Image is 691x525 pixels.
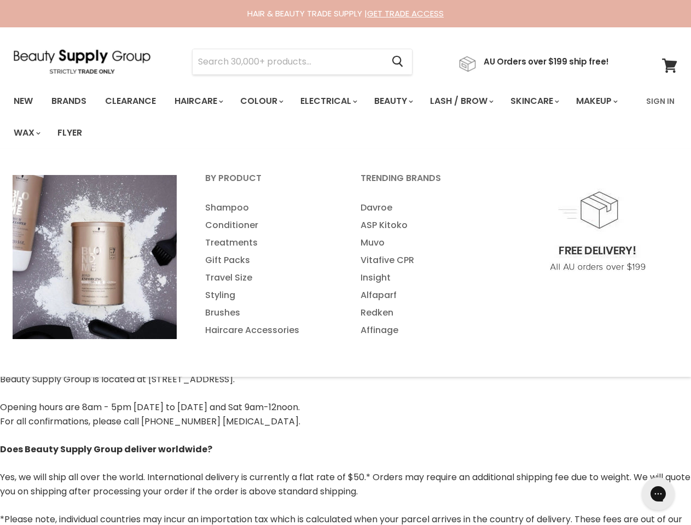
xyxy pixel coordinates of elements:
a: Styling [191,287,345,304]
ul: Main menu [347,199,500,339]
a: Muvo [347,234,500,252]
form: Product [192,49,413,75]
ul: Main menu [191,199,345,339]
a: Beauty [366,90,420,113]
a: Skincare [502,90,566,113]
a: Sign In [640,90,681,113]
a: Clearance [97,90,164,113]
a: Alfaparf [347,287,500,304]
a: By Product [191,170,345,197]
a: Electrical [292,90,364,113]
a: Wax [5,121,47,144]
a: Travel Size [191,269,345,287]
iframe: Gorgias live chat messenger [636,474,680,514]
a: GET TRADE ACCESS [367,8,444,19]
a: Haircare Accessories [191,322,345,339]
a: Haircare [166,90,230,113]
a: Affinage [347,322,500,339]
a: Brands [43,90,95,113]
a: Davroe [347,199,500,217]
a: Gift Packs [191,252,345,269]
a: Colour [232,90,290,113]
a: ASP Kitoko [347,217,500,234]
a: Brushes [191,304,345,322]
a: Trending Brands [347,170,500,197]
input: Search [193,49,383,74]
a: Flyer [49,121,90,144]
a: Treatments [191,234,345,252]
a: Insight [347,269,500,287]
a: Vitafive CPR [347,252,500,269]
ul: Main menu [5,85,640,149]
a: Lash / Brow [422,90,500,113]
a: Shampoo [191,199,345,217]
a: Makeup [568,90,624,113]
a: Redken [347,304,500,322]
a: Conditioner [191,217,345,234]
button: Search [383,49,412,74]
a: New [5,90,41,113]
